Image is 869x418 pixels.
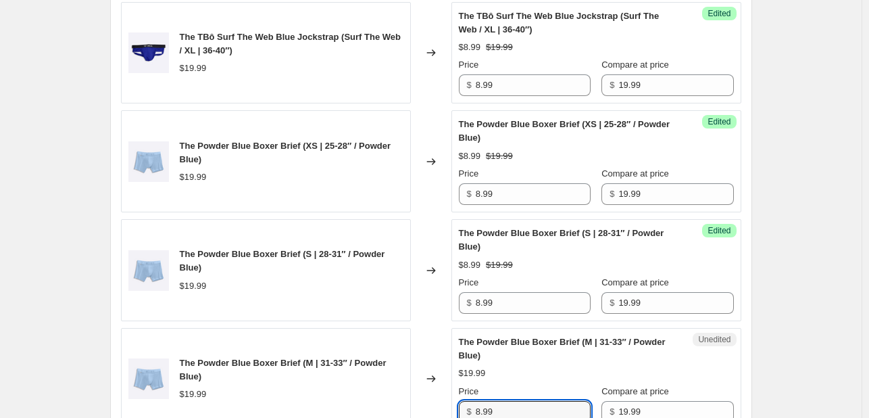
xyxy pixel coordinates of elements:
[467,298,472,308] span: $
[610,298,614,308] span: $
[459,168,479,179] span: Price
[180,279,207,293] div: $19.99
[467,189,472,199] span: $
[459,41,481,54] div: $8.99
[180,141,391,164] span: The Powder Blue Boxer Brief (XS | 25-28″ / Powder Blue)
[128,250,169,291] img: TheTBoBoxerBrief_powderblue_80x.png
[459,11,660,34] span: The TBô Surf The Web Blue Jockstrap (Surf The Web / XL | 36-40″)
[698,334,730,345] span: Unedited
[707,225,730,236] span: Edited
[707,8,730,19] span: Edited
[610,407,614,417] span: $
[180,62,207,75] div: $19.99
[128,358,169,399] img: TheTBoBoxerBrief_powderblue_80x.png
[180,388,207,401] div: $19.99
[459,367,486,380] div: $19.99
[601,386,669,396] span: Compare at price
[486,41,513,54] strike: $19.99
[467,80,472,90] span: $
[601,168,669,179] span: Compare at price
[459,386,479,396] span: Price
[180,170,207,184] div: $19.99
[459,119,670,143] span: The Powder Blue Boxer Brief (XS | 25-28″ / Powder Blue)
[486,149,513,163] strike: $19.99
[180,249,385,273] span: The Powder Blue Boxer Brief (S | 28-31″ / Powder Blue)
[459,258,481,272] div: $8.99
[180,358,387,381] span: The Powder Blue Boxer Brief (M | 31-33″ / Powder Blue)
[467,407,472,417] span: $
[486,258,513,272] strike: $19.99
[459,277,479,287] span: Price
[601,60,669,70] span: Compare at price
[601,277,669,287] span: Compare at price
[459,337,666,361] span: The Powder Blue Boxer Brief (M | 31-33″ / Powder Blue)
[459,228,664,252] span: The Powder Blue Boxer Brief (S | 28-31″ / Powder Blue)
[128,141,169,182] img: TheTBoBoxerBrief_powderblue_80x.png
[610,189,614,199] span: $
[180,32,401,55] span: The TBô Surf The Web Blue Jockstrap (Surf The Web / XL | 36-40″)
[128,32,169,73] img: SurftheWebBlueJockstrapFrontFlatlay_80x.jpg
[707,116,730,127] span: Edited
[610,80,614,90] span: $
[459,60,479,70] span: Price
[459,149,481,163] div: $8.99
